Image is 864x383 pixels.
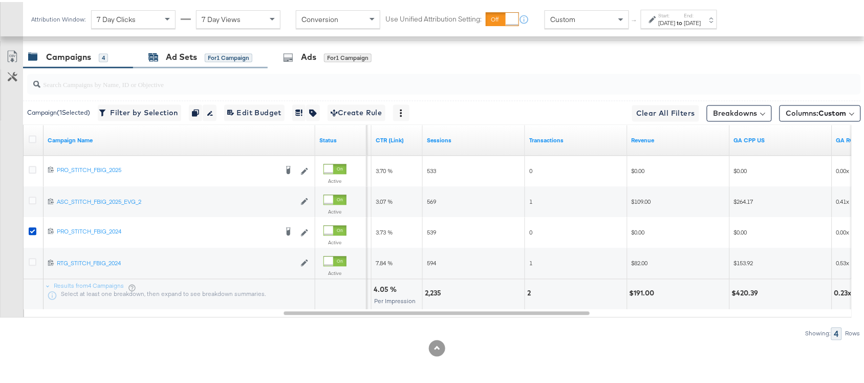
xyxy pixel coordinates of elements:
a: Your campaign name. [48,135,311,143]
div: 0.23x [834,287,855,296]
span: ↑ [630,17,640,21]
label: Active [323,268,347,275]
label: Use Unified Attribution Setting: [385,12,482,22]
span: 594 [427,258,436,265]
button: Clear All Filters [632,103,699,120]
span: Columns: [786,107,847,117]
button: Columns:Custom [780,103,861,120]
span: $0.00 [632,165,645,173]
span: 539 [427,227,436,235]
span: Per Impression [374,295,416,303]
div: [DATE] [684,17,701,25]
a: Transaction Revenue - The total sale revenue (excluding shipping and tax) of the transaction [632,135,726,143]
span: $82.00 [632,258,648,265]
span: 0.00x [836,165,850,173]
label: Start: [659,10,676,17]
a: The number of clicks received on a link in your ad divided by the number of impressions. [376,135,419,143]
span: $264.17 [734,196,753,204]
span: $0.00 [632,227,645,235]
label: Active [323,238,347,244]
button: Filter by Selection [98,103,181,119]
div: Campaigns [46,50,91,61]
div: $420.39 [732,287,762,296]
span: 1 [529,196,532,204]
span: 0.00x [836,227,850,235]
span: 0.41x [836,196,850,204]
div: for 1 Campaign [324,52,372,61]
div: PRO_STITCH_FBIG_2025 [57,164,277,173]
span: $109.00 [632,196,651,204]
button: Edit Budget [224,103,285,119]
span: Clear All Filters [636,105,695,118]
a: Shows the current state of your Ad Campaign. [319,135,362,143]
span: 3.70 % [376,165,393,173]
span: 3.73 % [376,227,393,235]
div: 4 [831,326,842,338]
span: 7 Day Views [202,13,241,22]
span: $0.00 [734,165,747,173]
span: 7.84 % [376,258,393,265]
span: 7 Day Clicks [97,13,136,22]
div: 4 [99,52,108,61]
label: Active [323,176,347,183]
a: PRO_STITCH_FBIG_2025 [57,164,277,175]
span: 0.53x [836,258,850,265]
span: $153.92 [734,258,753,265]
span: 3.07 % [376,196,393,204]
a: ASC_STITCH_FBIG_2025_EVG_2 [57,196,295,205]
span: Custom [819,107,847,116]
span: Custom [550,13,575,22]
div: Rows [845,328,861,335]
input: Search Campaigns by Name, ID or Objective [40,69,785,89]
a: RTG_STITCH_FBIG_2024 [57,258,295,266]
span: $0.00 [734,227,747,235]
a: Sessions - GA Sessions - The total number of sessions [427,135,521,143]
span: Create Rule [331,105,382,118]
a: PRO_STITCH_FBIG_2024 [57,226,277,236]
label: Active [323,207,347,214]
div: ASC_STITCH_FBIG_2025_EVG_2 [57,196,295,204]
span: 0 [529,165,532,173]
div: for 1 Campaign [205,52,252,61]
span: Edit Budget [227,105,282,118]
span: 0 [529,227,532,235]
span: 569 [427,196,436,204]
div: Campaign ( 1 Selected) [27,107,90,116]
button: Breakdowns [707,103,772,120]
div: $191.00 [630,287,658,296]
div: 2 [527,287,534,296]
a: Spend/GA Transactions [734,135,828,143]
a: Transactions - The total number of transactions [529,135,623,143]
div: Showing: [805,328,831,335]
div: 4.05 % [374,283,400,293]
span: Conversion [301,13,338,22]
div: Ad Sets [166,50,197,61]
div: [DATE] [659,17,676,25]
span: Filter by Selection [101,105,178,118]
div: Attribution Window: [31,14,86,21]
div: Ads [301,50,316,61]
strong: to [676,17,684,25]
div: PRO_STITCH_FBIG_2024 [57,226,277,234]
label: End: [684,10,701,17]
span: 1 [529,258,532,265]
div: 2,235 [425,287,444,296]
button: Create Rule [328,103,385,119]
span: 533 [427,165,436,173]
